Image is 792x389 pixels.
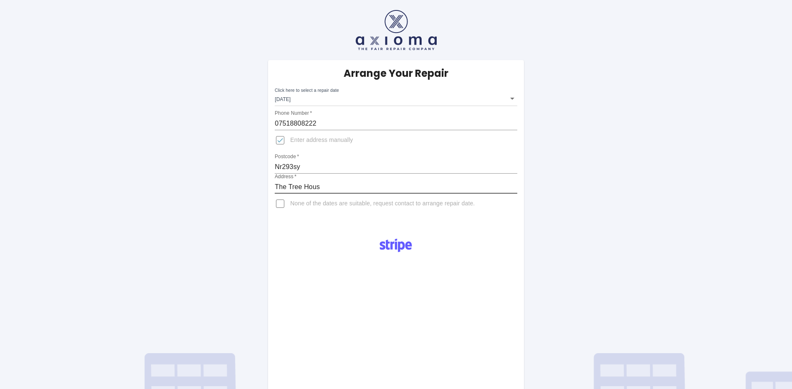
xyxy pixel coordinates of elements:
label: Click here to select a repair date [275,87,339,93]
div: [DATE] [275,91,517,106]
img: Logo [375,235,417,255]
img: axioma [356,10,437,50]
label: Address [275,173,296,180]
h5: Arrange Your Repair [344,67,448,80]
label: Postcode [275,153,299,160]
span: None of the dates are suitable, request contact to arrange repair date. [290,200,475,208]
label: Phone Number [275,110,312,117]
span: Enter address manually [290,136,353,144]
